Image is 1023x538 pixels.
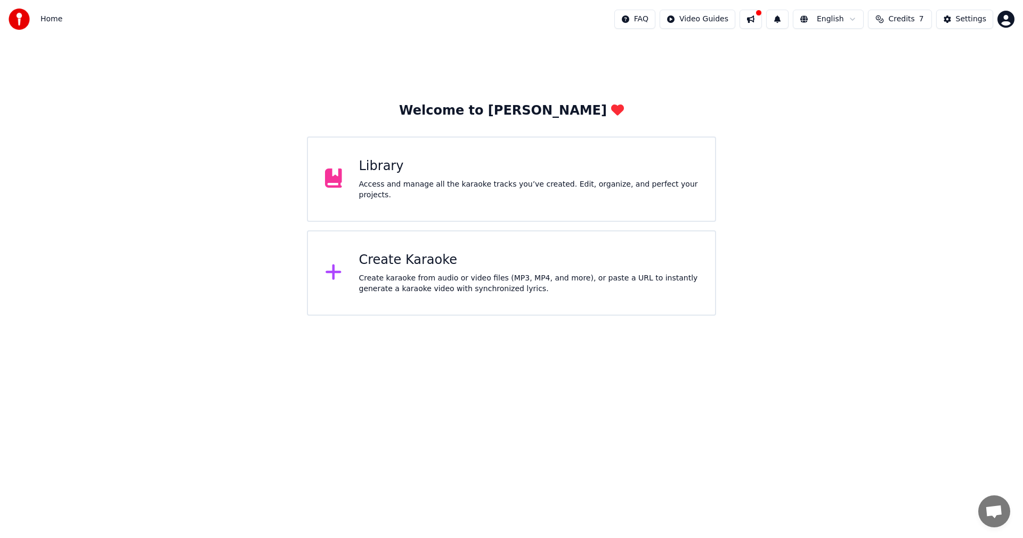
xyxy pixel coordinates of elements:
[359,158,699,175] div: Library
[936,10,993,29] button: Settings
[9,9,30,30] img: youka
[888,14,914,25] span: Credits
[660,10,735,29] button: Video Guides
[868,10,932,29] button: Credits7
[359,273,699,294] div: Create karaoke from audio or video files (MP3, MP4, and more), or paste a URL to instantly genera...
[40,14,62,25] span: Home
[40,14,62,25] nav: breadcrumb
[919,14,924,25] span: 7
[614,10,655,29] button: FAQ
[359,179,699,200] div: Access and manage all the karaoke tracks you’ve created. Edit, organize, and perfect your projects.
[978,495,1010,527] div: Open chat
[956,14,986,25] div: Settings
[399,102,624,119] div: Welcome to [PERSON_NAME]
[359,252,699,269] div: Create Karaoke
